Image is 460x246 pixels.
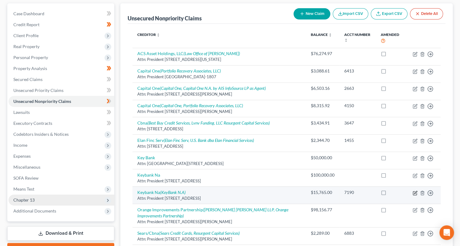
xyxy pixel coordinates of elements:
[344,189,371,195] div: 7190
[311,155,334,161] div: $50,000.00
[344,230,371,236] div: 6883
[137,138,254,143] a: Elan Finc Serv(Elan Finc Serv, U.S. Bank dba Elan Financial Services)
[13,208,56,213] span: Additional Documents
[311,230,334,236] div: $2,289.00
[13,153,31,159] span: Expenses
[128,15,202,22] div: Unsecured Nonpriority Claims
[13,99,71,104] span: Unsecured Nonpriority Claims
[137,155,155,160] a: Key Bank
[160,103,243,108] i: (Capital One, Portfolio Recovery Associates, LLC)
[137,190,186,195] a: Keybank Na(KeyBank N.A)
[344,68,371,74] div: 6413
[137,91,301,97] div: Attn: President [STREET_ADDRESS][PERSON_NAME]
[137,120,270,125] a: Cbna(Best Buy Credit Services, Lvnv Funding, LLC Resurgent Capital Services)
[137,207,288,218] i: ([PERSON_NAME] [PERSON_NAME] LLP, Orange Improvements Partnership)
[137,161,301,167] div: Attn: [GEOGRAPHIC_DATA][STREET_ADDRESS]
[294,8,330,19] button: New Claim
[156,33,160,37] i: unfold_more
[137,86,266,91] a: Capital One(Capital One, Capital One N.A. by AIS InfoSource LP as Agent)
[439,225,454,240] div: Open Intercom Messenger
[13,132,69,137] span: Codebtors Insiders & Notices
[13,110,30,115] span: Lawsuits
[13,66,47,71] span: Property Analysis
[164,138,254,143] i: (Elan Finc Serv, U.S. Bank dba Elan Financial Services)
[311,120,334,126] div: $3,434.91
[333,8,368,19] button: Import CSV
[9,74,114,85] a: Secured Claims
[137,51,240,56] a: ACS Asset Holdings, LLC(Law Office of [PERSON_NAME])
[160,190,186,195] i: (KeyBank N.A)
[311,51,334,57] div: $76,274.97
[311,207,334,213] div: $98,156.77
[184,51,240,56] i: (Law Office of [PERSON_NAME])
[160,86,266,91] i: (Capital One, Capital One N.A. by AIS InfoSource LP as Agent)
[137,195,301,201] div: Attn: President [STREET_ADDRESS]
[137,236,301,242] div: Attn: President [STREET_ADDRESS][PERSON_NAME]
[344,120,371,126] div: 3647
[137,178,301,184] div: Attn: President [STREET_ADDRESS]
[137,109,301,114] div: Attn: President [STREET_ADDRESS][PERSON_NAME]
[344,85,371,91] div: 2663
[137,32,160,37] a: Creditor unfold_more
[376,29,408,48] th: Amended
[311,103,334,109] div: $8,315.92
[137,74,301,80] div: Attn: President [GEOGRAPHIC_DATA]-1807
[9,19,114,30] a: Credit Report
[9,118,114,129] a: Executory Contracts
[311,172,334,178] div: $100,000.00
[137,172,160,177] a: Keybank Na
[311,32,332,37] a: Balance unfold_more
[9,63,114,74] a: Property Analysis
[7,226,114,241] a: Download & Print
[9,173,114,184] a: SOFA Review
[344,103,371,109] div: 4150
[137,126,301,132] div: Attn: [STREET_ADDRESS]
[311,85,334,91] div: $6,503.16
[13,77,43,82] span: Secured Claims
[13,55,48,60] span: Personal Property
[13,186,34,192] span: Means Test
[9,107,114,118] a: Lawsuits
[311,137,334,143] div: $2,344.70
[9,8,114,19] a: Case Dashboard
[9,96,114,107] a: Unsecured Nonpriority Claims
[159,230,240,236] i: (Sears Credit Cards, Resurgent Capital Services)
[328,33,332,37] i: unfold_more
[9,85,114,96] a: Unsecured Priority Claims
[371,8,407,19] a: Export CSV
[137,68,221,73] a: Capital One(Portfolio Recovery Associates, LLC)
[13,197,35,202] span: Chapter 13
[13,88,64,93] span: Unsecured Priority Claims
[147,120,270,125] i: (Best Buy Credit Services, Lvnv Funding, LLC Resurgent Capital Services)
[344,137,371,143] div: 1455
[13,175,39,181] span: SOFA Review
[344,32,370,42] a: Acct Number unfold_more
[13,22,39,27] span: Credit Report
[160,68,221,73] i: (Portfolio Recovery Associates, LLC)
[13,33,39,38] span: Client Profile
[344,38,348,42] i: unfold_more
[137,57,301,62] div: Attn: President [STREET_ADDRESS][US_STATE]
[13,11,44,16] span: Case Dashboard
[137,207,288,218] a: Orange Improvements Partnership([PERSON_NAME] [PERSON_NAME] LLP, Orange Improvements Partnership)
[410,8,443,19] button: Delete All
[13,164,40,170] span: Miscellaneous
[13,44,39,49] span: Real Property
[311,68,334,74] div: $3,088.61
[13,142,27,148] span: Income
[137,103,243,108] a: Capital One(Capital One, Portfolio Recovery Associates, LLC)
[137,219,301,225] div: Attn: President [STREET_ADDRESS][PERSON_NAME]
[137,143,301,149] div: Attn: [STREET_ADDRESS]
[137,230,240,236] a: Sears/Cbna(Sears Credit Cards, Resurgent Capital Services)
[311,189,334,195] div: $15,765.00
[13,121,52,126] span: Executory Contracts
